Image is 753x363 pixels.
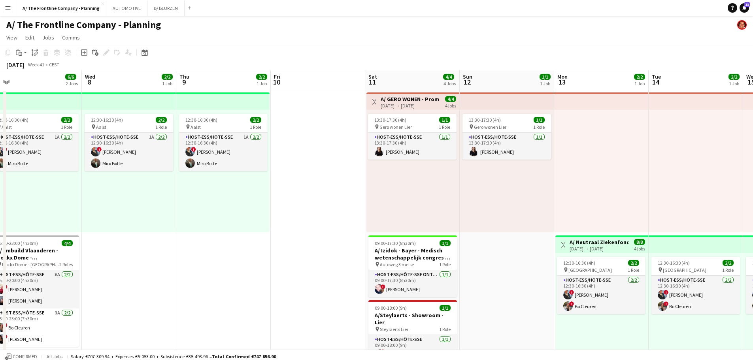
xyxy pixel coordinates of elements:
[106,0,147,16] button: AUTOMOTIVE
[13,354,37,359] span: Confirmed
[212,354,276,359] span: Total Confirmed €747 856.90
[147,0,185,16] button: B/ BEURZEN
[22,32,38,43] a: Edit
[71,354,276,359] div: Salary €707 309.94 + Expenses €5 053.00 + Subsistence €35 493.96 =
[45,354,64,359] span: All jobs
[16,0,106,16] button: A/ The Frontline Company - Planning
[6,19,161,31] h1: A/ The Frontline Company - Planning
[6,61,25,69] div: [DATE]
[59,32,83,43] a: Comms
[737,20,747,30] app-user-avatar: Peter Desart
[49,62,59,68] div: CEST
[740,3,749,13] a: 13
[6,34,17,41] span: View
[42,34,54,41] span: Jobs
[4,352,38,361] button: Confirmed
[25,34,34,41] span: Edit
[744,2,750,7] span: 13
[3,32,21,43] a: View
[62,34,80,41] span: Comms
[39,32,57,43] a: Jobs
